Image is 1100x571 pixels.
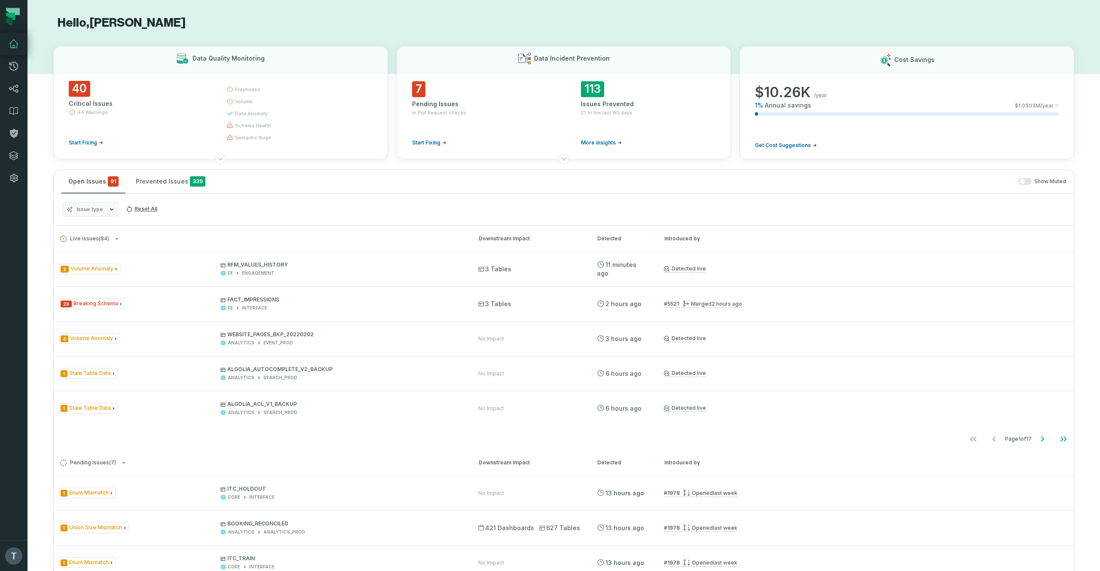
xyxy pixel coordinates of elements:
[755,142,817,149] a: Get Cost Suggestions
[228,305,233,311] div: FE
[220,555,463,562] p: ITC_TRAIN
[713,525,737,531] relative-time: Aug 20, 2025, 4:42 PM GMT+2
[61,559,67,566] span: Severity
[397,46,731,159] button: Data Incident Prevention7Pending Issuesin Pull Request checksStart Fixing113Issues PreventedIn th...
[412,139,446,146] a: Start Fixing
[664,265,706,273] a: Detected live
[62,202,119,217] button: Issue type
[59,522,129,533] span: Issue Type
[220,401,463,408] p: ALGOLIA_ACL_V1_BACKUP
[412,100,547,108] div: Pending Issues
[664,489,737,497] a: #1978Opened[DATE] 16:42:13
[228,340,254,346] div: ANALYTICS
[61,170,125,193] button: Open Issues
[69,139,103,146] a: Start Fixing
[61,266,69,273] span: Severity
[588,109,632,116] span: In the last 90 days
[539,524,580,532] span: 627 Tables
[1015,102,1054,109] span: $ 1.0503M /year
[664,405,706,412] a: Detected live
[478,370,504,377] div: No Impact
[69,81,90,97] span: 40
[581,81,604,97] span: 113
[61,335,68,342] span: Severity
[242,270,275,276] div: ENGAGEMENT
[683,525,737,531] div: Opened
[228,270,233,276] div: FE
[683,490,737,496] div: Opened
[220,366,463,373] p: ALGOLIA_AUTOCOMPLETE_V2_BACKUP
[228,409,254,416] div: ANALYTICS
[479,235,582,243] div: Downstream Impact
[478,559,504,566] div: No Impact
[581,100,715,108] div: Issues Prevented
[249,494,275,500] div: INTERFACE
[597,261,636,277] relative-time: Aug 26, 2025, 2:29 PM GMT+2
[814,92,827,99] span: /year
[108,176,119,187] span: critical issues and errors combined
[220,520,463,527] p: BOOKING_RECONCILED
[220,261,463,268] p: RFM_VALUES_HISTORY
[59,333,120,344] span: Issue Type
[122,202,161,216] button: Reset All
[478,335,504,342] div: No Impact
[60,460,463,466] button: Pending Issues(7)
[412,109,466,116] span: in Pull Request checks
[59,264,120,274] span: Issue Type
[683,559,737,566] div: Opened
[263,409,297,416] div: SEARCH_PROD
[597,235,649,243] div: Detected
[53,46,388,159] button: Data Quality Monitoring40Critical Issues44 WarningsStart Fixingfreshnessvolumedata anomalyschema ...
[412,81,425,97] span: 7
[59,368,118,379] span: Issue Type
[478,405,504,412] div: No Impact
[59,403,118,414] span: Issue Type
[69,139,97,146] span: Start Fixing
[192,54,265,63] h3: Data Quality Monitoring
[220,296,463,303] p: FACT_IMPRESSIONS
[713,559,737,566] relative-time: Aug 20, 2025, 4:42 PM GMT+2
[479,459,582,467] div: Downstream Impact
[53,15,1074,31] h1: Hello, [PERSON_NAME]
[1032,430,1053,448] button: Go to next page
[61,525,67,531] span: Severity
[190,176,205,187] span: 339
[755,142,811,149] span: Get Cost Suggestions
[605,559,644,566] relative-time: Aug 26, 2025, 1:00 AM GMT+2
[963,430,1074,448] ul: Page 1 of 17
[597,459,649,467] div: Detected
[478,490,504,497] div: No Impact
[739,46,1074,159] button: Cost Savings$10.26K/year1%Annual savings$1.0503M/yearGet Cost Suggestions
[263,340,293,346] div: EVENT_PROD
[220,485,463,492] p: ITC_HOLDOUT
[581,139,622,146] a: More insights
[664,524,737,532] a: #1978Opened[DATE] 16:42:13
[129,170,212,193] button: Prevented Issues
[60,460,116,466] span: Pending Issues ( 7 )
[605,370,642,377] relative-time: Aug 26, 2025, 8:28 AM GMT+2
[5,547,22,565] img: avatar of Taher Hekmatfar
[263,529,305,535] div: ANALYTICS_PROD
[61,370,67,377] span: Severity
[228,375,254,381] div: ANALYTICS
[235,86,260,93] span: freshness
[412,139,440,146] span: Start Fixing
[963,430,984,448] button: Go to first page
[249,564,275,570] div: INTERFACE
[61,301,72,307] span: Severity
[228,494,240,500] div: CORE
[712,301,742,307] relative-time: Aug 26, 2025, 12:08 PM GMT+2
[478,265,511,273] span: 3 Tables
[581,139,616,146] span: More insights
[664,335,706,342] a: Detected live
[664,559,737,567] a: #1978Opened[DATE] 16:42:13
[664,370,706,377] a: Detected live
[534,54,610,63] h3: Data Incident Prevention
[664,300,742,308] a: #5521Merged[DATE] 12:08:08
[54,252,1074,449] div: Live Issues(84)
[605,405,642,412] relative-time: Aug 26, 2025, 8:28 AM GMT+2
[61,490,67,497] span: Severity
[682,301,742,307] div: Merged
[228,529,254,535] div: ANALYTICS
[263,375,297,381] div: SEARCH_PROD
